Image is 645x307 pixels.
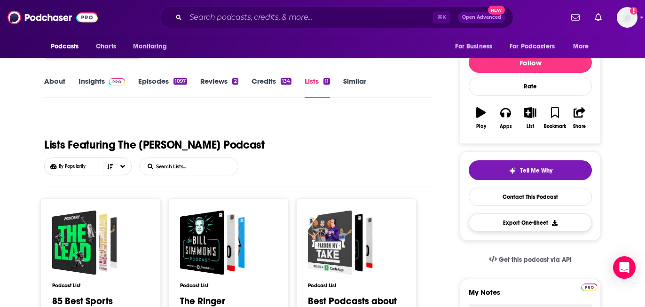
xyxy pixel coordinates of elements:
[448,38,504,55] button: open menu
[90,38,122,55] a: Charts
[458,12,505,23] button: Open AdvancedNew
[469,213,592,232] button: Export One-Sheet
[51,40,79,53] span: Podcasts
[96,40,116,53] span: Charts
[630,7,637,15] svg: Add a profile image
[573,124,586,129] div: Share
[186,10,433,25] input: Search podcasts, credits, & more...
[469,77,592,96] div: Rate
[308,283,405,289] h3: Podcast List
[59,164,119,169] span: By Popularity
[232,78,238,85] div: 2
[469,101,493,135] button: Play
[133,40,166,53] span: Monitoring
[566,38,601,55] button: open menu
[469,52,592,73] button: Follow
[567,101,592,135] button: Share
[520,167,552,174] span: Tell Me Why
[109,78,125,86] img: Podchaser Pro
[617,7,637,28] img: User Profile
[469,160,592,180] button: tell me why sparkleTell Me Why
[126,38,179,55] button: open menu
[499,256,572,264] span: Get this podcast via API
[200,77,238,98] a: Reviews2
[509,167,516,174] img: tell me why sparkle
[323,78,330,85] div: 11
[581,282,598,291] a: Pro website
[503,38,568,55] button: open menu
[44,77,65,98] a: About
[469,188,592,206] a: Contact This Podcast
[8,8,98,26] img: Podchaser - Follow, Share and Rate Podcasts
[543,101,567,135] button: Bookmark
[180,283,277,289] h3: Podcast List
[567,9,583,25] a: Show notifications dropdown
[138,77,187,98] a: Episodes1097
[617,7,637,28] button: Show profile menu
[343,77,366,98] a: Similar
[180,296,225,307] a: The Ringer
[488,6,505,15] span: New
[52,210,117,275] a: 85 Best Sports Podcasts
[455,40,492,53] span: For Business
[518,101,543,135] button: List
[44,157,132,175] button: Choose List sort
[527,124,534,129] div: List
[613,256,636,279] div: Open Intercom Messenger
[510,40,555,53] span: For Podcasters
[308,210,373,275] a: Best Podcasts about Sports
[462,15,501,20] span: Open Advanced
[591,9,606,25] a: Show notifications dropdown
[52,283,150,289] h3: Podcast List
[252,77,291,98] a: Credits134
[79,77,125,98] a: InsightsPodchaser Pro
[544,124,566,129] div: Bookmark
[481,248,579,271] a: Get this podcast via API
[281,78,291,85] div: 134
[433,11,450,24] span: ⌘ K
[180,210,245,275] a: The Ringer
[160,7,513,28] div: Search podcasts, credits, & more...
[173,78,187,85] div: 1097
[476,124,486,129] div: Play
[44,136,265,154] h1: Lists Featuring The Ryen Russillo Podcast
[573,40,589,53] span: More
[581,283,598,291] img: Podchaser Pro
[500,124,512,129] div: Apps
[305,77,330,98] a: Lists11
[493,101,518,135] button: Apps
[469,288,592,304] label: My Notes
[617,7,637,28] span: Logged in as ElaineatWink
[44,38,91,55] button: open menu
